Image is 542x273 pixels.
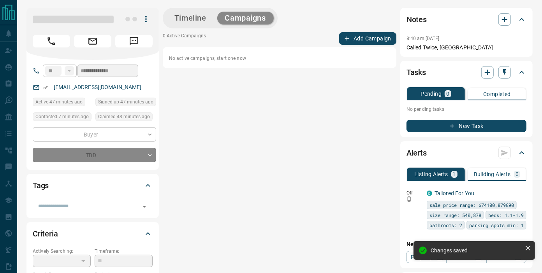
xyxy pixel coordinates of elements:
[516,171,519,177] p: 0
[115,35,153,47] span: Message
[435,190,474,196] a: Tailored For You
[33,224,153,243] div: Criteria
[406,36,440,41] p: 8:40 am [DATE]
[54,84,142,90] a: [EMAIL_ADDRESS][DOMAIN_NAME]
[33,176,153,195] div: Tags
[429,201,514,209] span: sale price range: 674100,879890
[33,248,91,255] p: Actively Searching:
[406,13,427,26] h2: Notes
[95,248,153,255] p: Timeframe:
[74,35,111,47] span: Email
[406,147,427,159] h2: Alerts
[453,171,456,177] p: 1
[406,189,422,196] p: Off
[98,98,153,106] span: Signed up 47 minutes ago
[33,35,70,47] span: Call
[406,10,526,29] div: Notes
[33,179,49,192] h2: Tags
[406,66,426,79] h2: Tasks
[427,191,432,196] div: condos.ca
[169,55,390,62] p: No active campaigns, start one now
[446,91,449,96] p: 0
[43,85,48,90] svg: Email Verified
[33,98,92,108] div: Mon Sep 15 2025
[35,98,83,106] span: Active 47 minutes ago
[469,221,524,229] span: parking spots min: 1
[406,240,526,248] p: New Alert:
[431,247,522,254] div: Changes saved
[483,91,511,97] p: Completed
[406,196,412,202] svg: Push Notification Only
[406,251,447,263] a: Property
[421,91,442,96] p: Pending
[414,171,448,177] p: Listing Alerts
[406,44,526,52] p: Called Twice, [GEOGRAPHIC_DATA]
[35,113,89,121] span: Contacted 7 minutes ago
[98,113,150,121] span: Claimed 43 minutes ago
[406,103,526,115] p: No pending tasks
[33,227,58,240] h2: Criteria
[217,12,274,24] button: Campaigns
[95,112,156,123] div: Mon Sep 15 2025
[163,32,206,45] p: 0 Active Campaigns
[33,127,156,142] div: Buyer
[95,98,156,108] div: Mon Sep 15 2025
[429,221,462,229] span: bathrooms: 2
[406,63,526,82] div: Tasks
[167,12,214,24] button: Timeline
[406,143,526,162] div: Alerts
[474,171,511,177] p: Building Alerts
[488,211,524,219] span: beds: 1.1-1.9
[33,112,92,123] div: Mon Sep 15 2025
[139,201,150,212] button: Open
[339,32,396,45] button: Add Campaign
[406,120,526,132] button: New Task
[429,211,481,219] span: size range: 540,878
[33,148,156,162] div: TBD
